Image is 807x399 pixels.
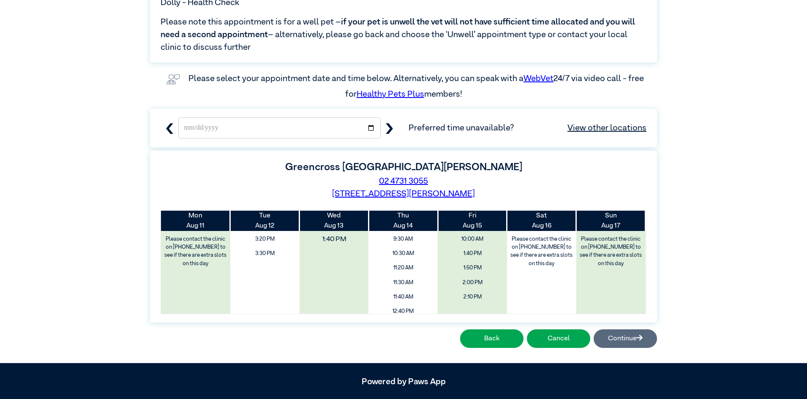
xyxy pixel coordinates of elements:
[371,291,435,303] span: 11:40 AM
[567,122,646,134] a: View other locations
[523,74,553,83] a: WebVet
[371,247,435,260] span: 10:30 AM
[371,277,435,289] span: 11:30 AM
[441,233,504,245] span: 10:00 AM
[332,190,475,198] a: [STREET_ADDRESS][PERSON_NAME]
[285,162,522,172] label: Greencross [GEOGRAPHIC_DATA][PERSON_NAME]
[441,277,504,289] span: 2:00 PM
[508,233,575,270] label: Please contact the clinic on [PHONE_NUMBER] to see if there are extra slots on this day
[357,90,424,98] a: Healthy Pets Plus
[188,74,646,98] label: Please select your appointment date and time below. Alternatively, you can speak with a 24/7 via ...
[379,177,428,185] a: 02 4731 3055
[409,122,646,134] span: Preferred time unavailable?
[233,233,297,245] span: 3:20 PM
[163,71,183,88] img: vet
[371,233,435,245] span: 9:30 AM
[527,329,590,348] button: Cancel
[507,211,576,231] th: Aug 16
[371,305,435,318] span: 12:40 PM
[162,233,229,270] label: Please contact the clinic on [PHONE_NUMBER] to see if there are extra slots on this day
[150,377,657,387] h5: Powered by Paws App
[368,211,438,231] th: Aug 14
[300,211,369,231] th: Aug 13
[233,247,297,260] span: 3:30 PM
[441,262,504,274] span: 1:50 PM
[441,291,504,303] span: 2:10 PM
[161,18,635,39] span: if your pet is unwell the vet will not have sufficient time allocated and you will need a second ...
[460,329,523,348] button: Back
[230,211,300,231] th: Aug 12
[161,16,646,54] span: Please note this appointment is for a well pet – – alternatively, please go back and choose the ‘...
[441,247,504,260] span: 1:40 PM
[293,231,375,247] span: 1:40 PM
[576,211,646,231] th: Aug 17
[371,262,435,274] span: 11:20 AM
[577,233,645,270] label: Please contact the clinic on [PHONE_NUMBER] to see if there are extra slots on this day
[438,211,507,231] th: Aug 15
[161,211,230,231] th: Aug 11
